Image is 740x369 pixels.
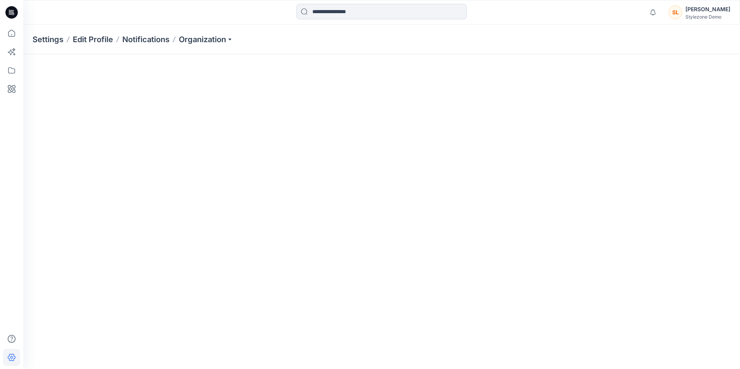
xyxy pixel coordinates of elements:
[33,34,63,45] p: Settings
[73,34,113,45] a: Edit Profile
[122,34,170,45] a: Notifications
[685,14,730,20] div: Stylezone Demo
[668,5,682,19] div: SL
[685,5,730,14] div: [PERSON_NAME]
